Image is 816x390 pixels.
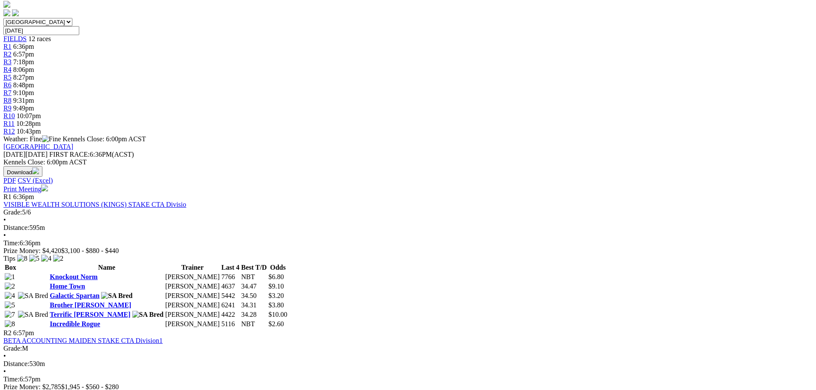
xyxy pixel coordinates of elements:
[221,263,240,272] th: Last 4
[3,112,15,119] span: R10
[3,35,27,42] a: FIELDS
[50,311,130,318] a: Terrific [PERSON_NAME]
[3,1,10,8] img: logo-grsa-white.png
[50,301,131,309] a: Brother [PERSON_NAME]
[221,273,240,281] td: 7766
[269,292,284,299] span: $3.20
[3,26,79,35] input: Select date
[241,273,267,281] td: NBT
[13,66,34,73] span: 8:06pm
[17,255,27,262] img: 8
[13,104,34,112] span: 9:49pm
[3,255,15,262] span: Tips
[3,239,813,247] div: 6:36pm
[268,263,288,272] th: Odds
[269,283,284,290] span: $9.10
[221,282,240,291] td: 4637
[3,345,813,352] div: M
[17,128,41,135] span: 10:43pm
[3,345,22,352] span: Grade:
[221,292,240,300] td: 5442
[18,311,48,319] img: SA Bred
[32,167,39,174] img: download.svg
[53,255,63,262] img: 2
[165,273,220,281] td: [PERSON_NAME]
[3,375,813,383] div: 6:57pm
[3,177,16,184] a: PDF
[13,97,34,104] span: 9:31pm
[165,292,220,300] td: [PERSON_NAME]
[28,35,51,42] span: 12 races
[165,320,220,328] td: [PERSON_NAME]
[42,135,61,143] img: Fine
[3,360,813,368] div: 530m
[3,352,6,360] span: •
[3,239,20,247] span: Time:
[3,158,813,166] div: Kennels Close: 6:00pm ACST
[3,201,186,208] a: VISIBLE WEALTH SOLUTIONS (KINGS) STAKE CTA Divisio
[3,375,20,383] span: Time:
[5,283,15,290] img: 2
[3,208,813,216] div: 5/6
[132,311,164,319] img: SA Bred
[241,292,267,300] td: 34.50
[63,135,146,143] span: Kennels Close: 6:00pm ACST
[3,66,12,73] span: R4
[13,89,34,96] span: 9:10pm
[241,301,267,310] td: 34.31
[41,185,48,191] img: printer.svg
[3,104,12,112] span: R9
[165,282,220,291] td: [PERSON_NAME]
[3,58,12,65] a: R3
[49,151,90,158] span: FIRST RACE:
[269,320,284,327] span: $2.60
[241,310,267,319] td: 34.28
[5,264,16,271] span: Box
[3,166,42,177] button: Download
[3,360,29,367] span: Distance:
[269,273,284,280] span: $6.80
[3,97,12,104] a: R8
[3,193,12,200] span: R1
[49,263,164,272] th: Name
[3,81,12,89] a: R6
[3,89,12,96] span: R7
[29,255,39,262] img: 5
[50,292,99,299] a: Galactic Spartan
[3,135,63,143] span: Weather: Fine
[50,283,85,290] a: Home Town
[61,247,119,254] span: $3,100 - $880 - $440
[13,43,34,50] span: 6:36pm
[17,112,41,119] span: 10:07pm
[241,320,267,328] td: NBT
[13,74,34,81] span: 8:27pm
[18,292,48,300] img: SA Bred
[5,273,15,281] img: 1
[221,310,240,319] td: 4422
[165,310,220,319] td: [PERSON_NAME]
[3,43,12,50] a: R1
[13,51,34,58] span: 6:57pm
[3,120,15,127] a: R11
[3,337,163,344] a: BETA ACCOUNTING MAIDEN STAKE CTA Division1
[241,282,267,291] td: 34.47
[241,263,267,272] th: Best T/D
[5,320,15,328] img: 8
[221,301,240,310] td: 6241
[3,232,6,239] span: •
[13,193,34,200] span: 6:36pm
[5,292,15,300] img: 4
[3,9,10,16] img: facebook.svg
[3,208,22,216] span: Grade:
[165,263,220,272] th: Trainer
[5,301,15,309] img: 5
[18,177,53,184] a: CSV (Excel)
[13,58,34,65] span: 7:18pm
[3,51,12,58] a: R2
